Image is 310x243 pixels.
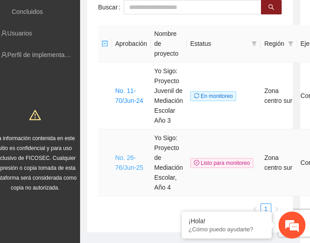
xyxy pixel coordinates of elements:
button: right [271,203,282,214]
span: Listo para monitoreo [190,158,254,168]
a: No. 11-70/Jun-24 [115,87,143,104]
span: sync [194,93,199,98]
a: Usuarios [7,30,32,37]
span: check-circle [194,160,199,165]
a: Perfil de implementadora [7,51,77,58]
span: Estatus [190,39,248,49]
div: Chatee con nosotros ahora [47,46,151,57]
textarea: Escriba su mensaje y pulse “Intro” [4,154,171,186]
span: left [252,207,258,212]
td: Zona centro sur [261,129,297,196]
a: Concluidos [12,8,43,15]
a: 1 [261,204,271,214]
span: filter [286,37,295,50]
span: Estamos en línea. [52,74,124,165]
span: En monitoreo [190,91,237,101]
td: Yo Sigo: Proyecto de Mediación Escolar, Año 4 [151,129,187,196]
li: Next Page [271,203,282,214]
li: Previous Page [250,203,261,214]
span: filter [288,41,293,46]
li: 1 [261,203,271,214]
span: right [274,207,279,212]
td: Yo Sigo: Proyecto Juvenil de Mediación Escolar Año 3 [151,62,187,129]
div: Minimizar ventana de chat en vivo [148,4,169,26]
a: No. 26-76/Jun-25 [115,154,143,171]
td: Zona centro sur [261,62,297,129]
div: ¡Hola! [189,217,265,225]
span: Región [264,39,284,49]
span: minus-square [102,40,108,47]
p: ¿Cómo puedo ayudarte? [189,226,265,233]
span: warning [29,109,41,121]
th: Nombre de proyecto [151,25,187,62]
span: filter [252,41,257,46]
button: left [250,203,261,214]
th: Aprobación [112,25,151,62]
span: search [268,4,274,11]
span: filter [250,37,259,50]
